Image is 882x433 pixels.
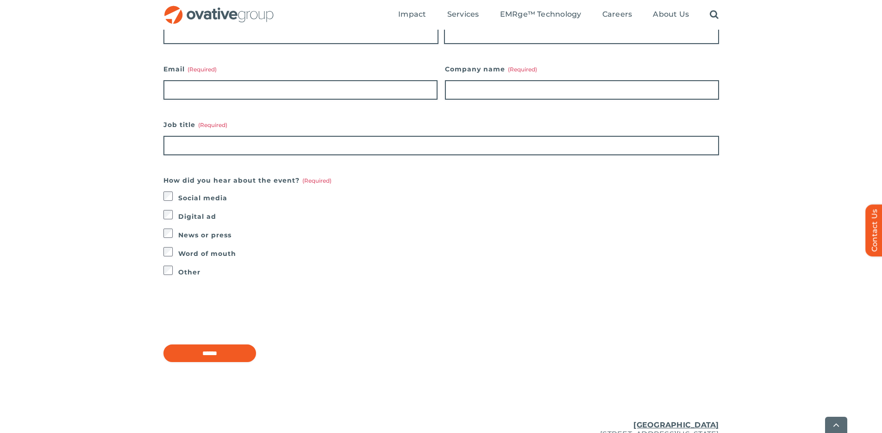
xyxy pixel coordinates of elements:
[500,10,582,20] a: EMRge™ Technology
[188,66,217,73] span: (Required)
[398,10,426,19] span: Impact
[178,266,719,279] label: Other
[178,191,719,204] label: Social media
[508,66,537,73] span: (Required)
[602,10,632,19] span: Careers
[633,420,719,429] u: [GEOGRAPHIC_DATA]
[602,10,632,20] a: Careers
[653,10,689,20] a: About Us
[198,121,227,128] span: (Required)
[447,10,479,20] a: Services
[398,10,426,20] a: Impact
[302,177,332,184] span: (Required)
[163,297,304,333] iframe: reCAPTCHA
[163,174,332,187] legend: How did you hear about the event?
[178,247,719,260] label: Word of mouth
[178,229,719,242] label: News or press
[445,63,719,76] label: Company name
[163,118,719,131] label: Job title
[710,10,719,20] a: Search
[500,10,582,19] span: EMRge™ Technology
[653,10,689,19] span: About Us
[163,5,275,13] a: OG_Full_horizontal_RGB
[178,210,719,223] label: Digital ad
[447,10,479,19] span: Services
[163,63,438,76] label: Email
